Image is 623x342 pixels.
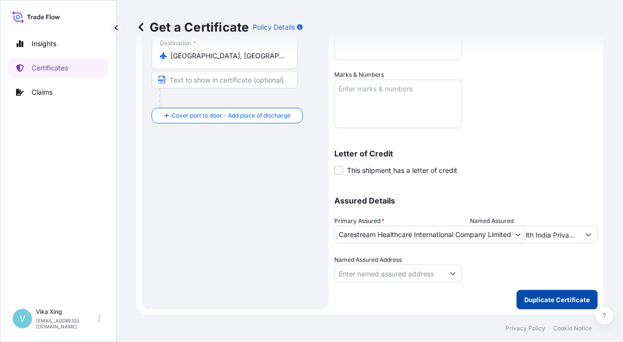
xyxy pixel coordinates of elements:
[32,87,52,97] p: Claims
[36,308,96,316] p: Vika Xing
[8,34,108,53] a: Insights
[517,290,598,309] button: Duplicate Certificate
[334,226,525,243] button: Carestream Healthcare International Company Limited
[335,265,444,282] input: Named Assured Address
[8,58,108,78] a: Certificates
[347,166,457,175] span: This shipment has a letter of credit
[334,216,384,226] span: Primary Assured
[136,19,249,35] p: Get a Certificate
[444,265,462,282] button: Show suggestions
[470,216,514,226] label: Named Assured
[334,70,384,80] label: Marks & Numbers
[8,83,108,102] a: Claims
[334,255,402,265] label: Named Assured Address
[580,226,597,243] button: Show suggestions
[253,22,295,32] p: Policy Details
[152,71,297,88] input: Text to appear on certificate
[36,318,96,329] p: [EMAIL_ADDRESS][DOMAIN_NAME]
[339,230,511,239] span: Carestream Healthcare International Company Limited
[334,197,598,205] p: Assured Details
[152,108,303,123] button: Cover port to door - Add place of discharge
[172,111,291,120] span: Cover port to door - Add place of discharge
[32,39,56,49] p: Insights
[334,150,598,157] p: Letter of Credit
[171,51,285,61] input: Destination
[32,63,68,73] p: Certificates
[19,314,25,324] span: V
[524,295,590,305] p: Duplicate Certificate
[553,325,592,332] a: Cookie Notice
[505,325,545,332] a: Privacy Policy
